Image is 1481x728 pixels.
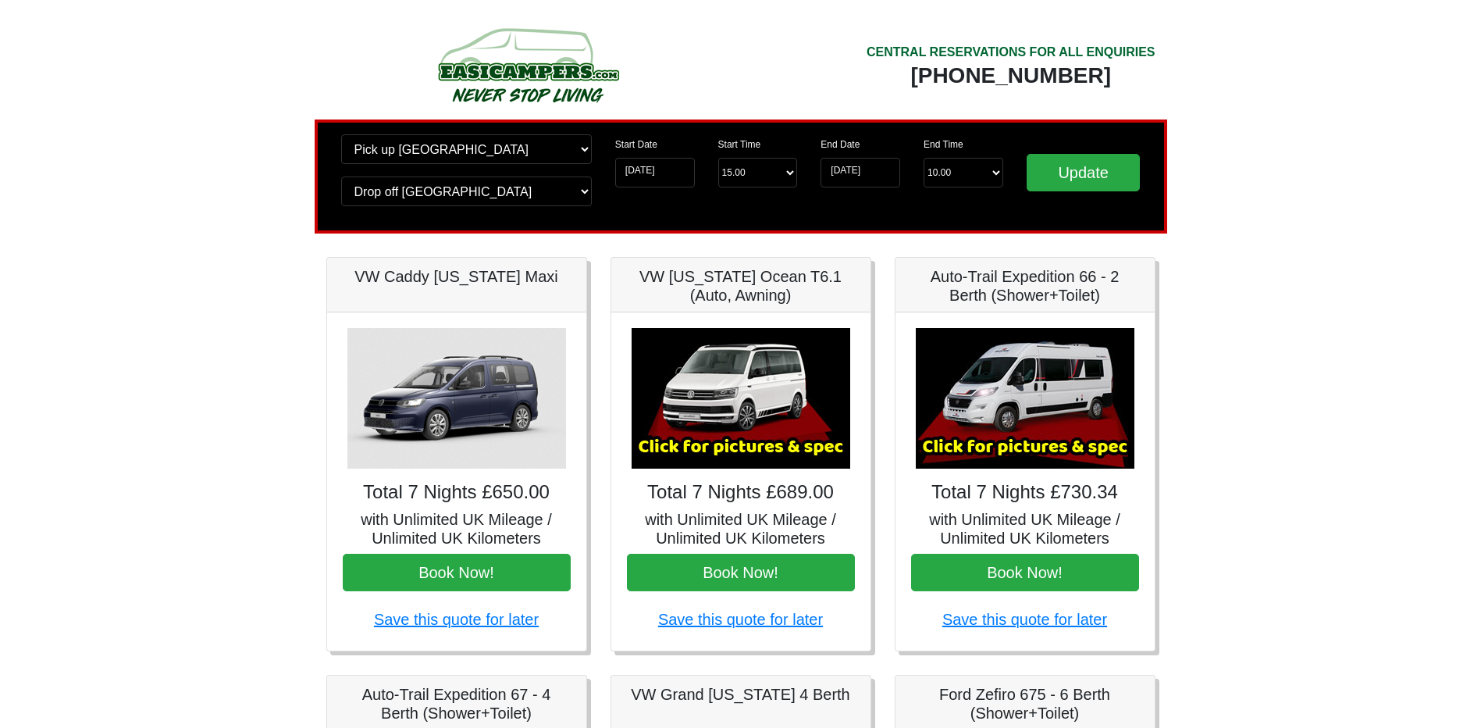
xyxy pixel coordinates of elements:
[718,137,761,152] label: Start Time
[911,267,1139,305] h5: Auto-Trail Expedition 66 - 2 Berth (Shower+Toilet)
[627,481,855,504] h4: Total 7 Nights £689.00
[343,267,571,286] h5: VW Caddy [US_STATE] Maxi
[821,137,860,152] label: End Date
[1027,154,1141,191] input: Update
[867,43,1155,62] div: CENTRAL RESERVATIONS FOR ALL ENQUIRIES
[347,328,566,469] img: VW Caddy California Maxi
[379,22,676,108] img: campers-checkout-logo.png
[627,510,855,548] h5: with Unlimited UK Mileage / Unlimited UK Kilometers
[627,685,855,704] h5: VW Grand [US_STATE] 4 Berth
[374,611,539,628] a: Save this quote for later
[627,267,855,305] h5: VW [US_STATE] Ocean T6.1 (Auto, Awning)
[916,328,1134,469] img: Auto-Trail Expedition 66 - 2 Berth (Shower+Toilet)
[911,481,1139,504] h4: Total 7 Nights £730.34
[658,611,823,628] a: Save this quote for later
[615,158,695,187] input: Start Date
[867,62,1155,90] div: [PHONE_NUMBER]
[911,685,1139,723] h5: Ford Zefiro 675 - 6 Berth (Shower+Toilet)
[821,158,900,187] input: Return Date
[911,554,1139,591] button: Book Now!
[911,510,1139,548] h5: with Unlimited UK Mileage / Unlimited UK Kilometers
[343,481,571,504] h4: Total 7 Nights £650.00
[924,137,963,152] label: End Time
[343,685,571,723] h5: Auto-Trail Expedition 67 - 4 Berth (Shower+Toilet)
[632,328,850,469] img: VW California Ocean T6.1 (Auto, Awning)
[343,554,571,591] button: Book Now!
[627,554,855,591] button: Book Now!
[615,137,657,152] label: Start Date
[343,510,571,548] h5: with Unlimited UK Mileage / Unlimited UK Kilometers
[942,611,1107,628] a: Save this quote for later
